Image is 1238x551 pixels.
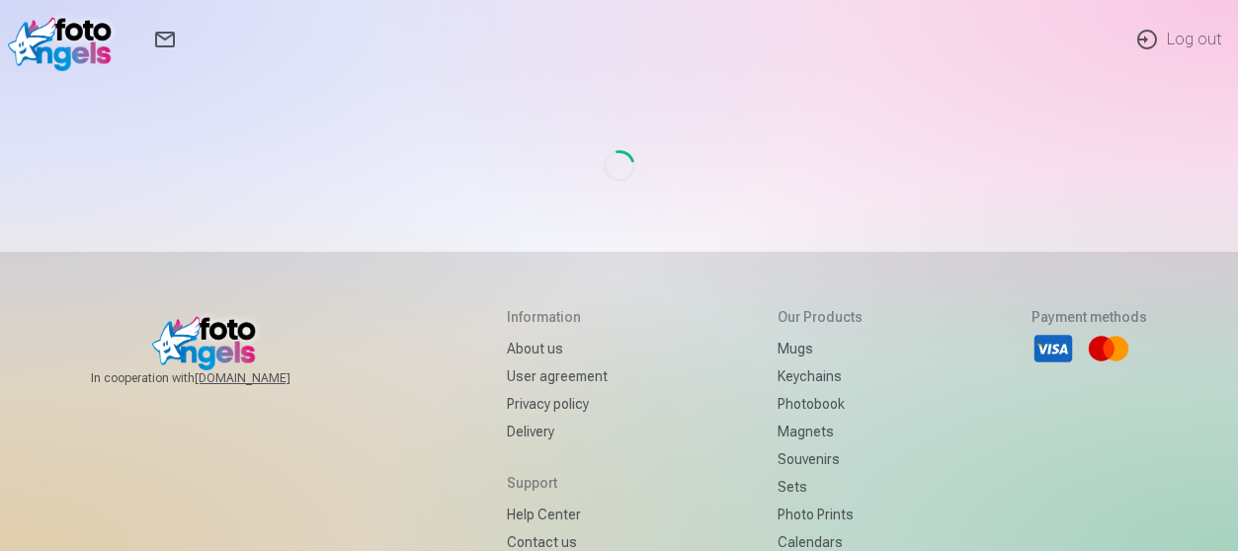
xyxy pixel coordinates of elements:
a: Magnets [778,418,863,445]
a: Souvenirs [778,445,863,473]
a: Help Center [507,501,608,528]
a: Mugs [778,335,863,362]
li: Visa [1032,327,1075,370]
a: About us [507,335,608,362]
span: In cooperation with [91,370,338,386]
h5: Our products [778,307,863,327]
li: Mastercard [1087,327,1130,370]
a: Privacy policy [507,390,608,418]
h5: Payment methods [1032,307,1147,327]
a: Keychains [778,362,863,390]
a: Photo prints [778,501,863,528]
h5: Information [507,307,608,327]
a: Photobook [778,390,863,418]
a: [DOMAIN_NAME] [195,370,338,386]
h5: Support [507,473,608,493]
a: Sets [778,473,863,501]
a: User agreement [507,362,608,390]
img: /fa1 [8,8,122,71]
a: Delivery [507,418,608,445]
